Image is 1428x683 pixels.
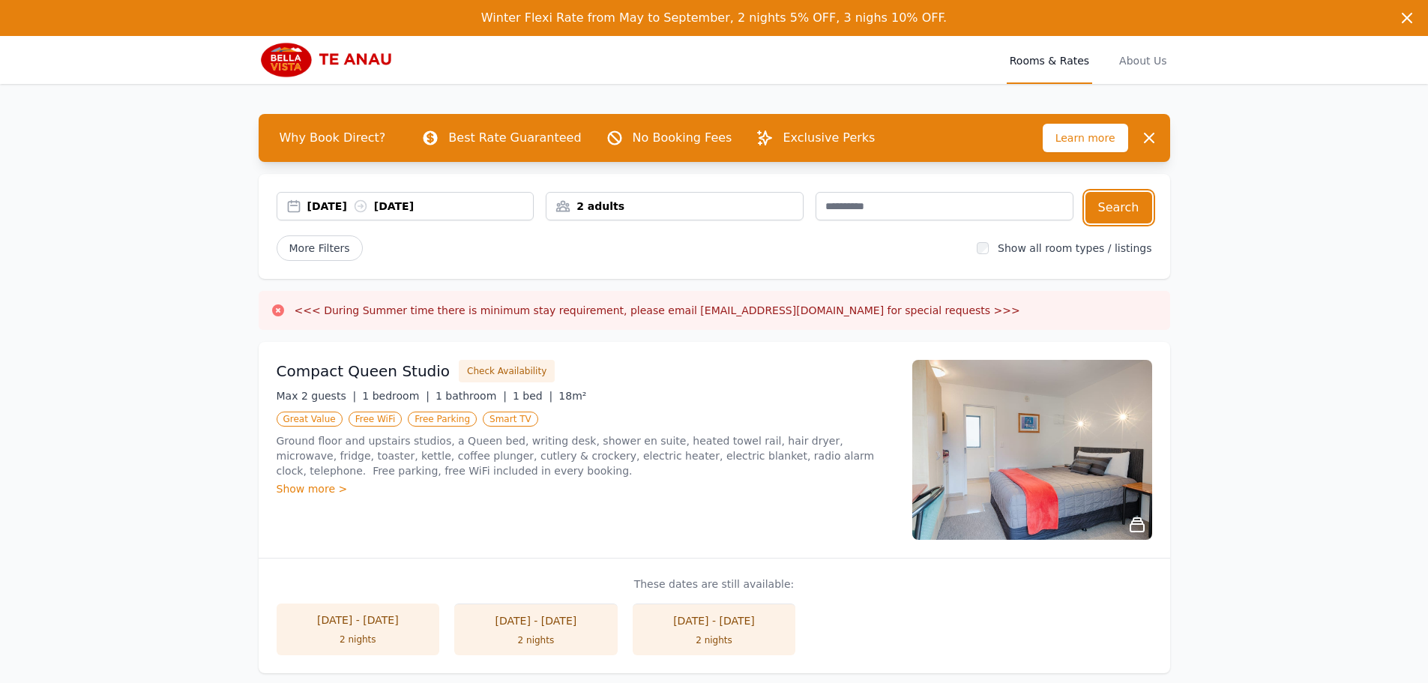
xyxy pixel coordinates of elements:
[268,123,398,153] span: Why Book Direct?
[277,412,343,427] span: Great Value
[483,412,538,427] span: Smart TV
[558,390,586,402] span: 18m²
[277,390,357,402] span: Max 2 guests |
[648,634,781,646] div: 2 nights
[1007,36,1092,84] a: Rooms & Rates
[1085,192,1152,223] button: Search
[277,235,363,261] span: More Filters
[1043,124,1128,152] span: Learn more
[448,129,581,147] p: Best Rate Guaranteed
[648,613,781,628] div: [DATE] - [DATE]
[292,634,425,646] div: 2 nights
[459,360,555,382] button: Check Availability
[277,577,1152,592] p: These dates are still available:
[469,613,603,628] div: [DATE] - [DATE]
[259,42,403,78] img: Bella Vista Te Anau
[277,481,894,496] div: Show more >
[277,433,894,478] p: Ground floor and upstairs studios, a Queen bed, writing desk, shower en suite, heated towel rail,...
[292,613,425,628] div: [DATE] - [DATE]
[362,390,430,402] span: 1 bedroom |
[513,390,552,402] span: 1 bed |
[277,361,451,382] h3: Compact Queen Studio
[783,129,875,147] p: Exclusive Perks
[408,412,477,427] span: Free Parking
[1116,36,1169,84] a: About Us
[436,390,507,402] span: 1 bathroom |
[349,412,403,427] span: Free WiFi
[546,199,803,214] div: 2 adults
[295,303,1020,318] h3: <<< During Summer time there is minimum stay requirement, please email [EMAIL_ADDRESS][DOMAIN_NAM...
[307,199,534,214] div: [DATE] [DATE]
[469,634,603,646] div: 2 nights
[998,242,1151,254] label: Show all room types / listings
[633,129,732,147] p: No Booking Fees
[481,10,947,25] span: Winter Flexi Rate from May to September, 2 nights 5% OFF, 3 nighs 10% OFF.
